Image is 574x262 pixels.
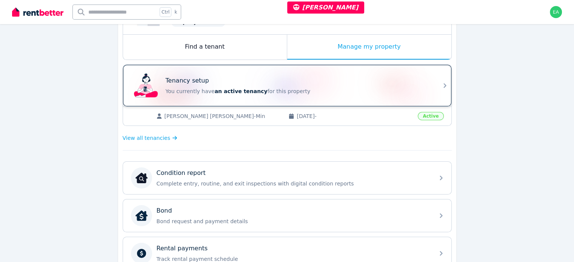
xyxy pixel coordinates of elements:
a: Condition reportCondition reportComplete entry, routine, and exit inspections with digital condit... [123,162,451,194]
span: Ctrl [160,7,171,17]
img: Bond [135,210,148,222]
a: BondBondBond request and payment details [123,199,451,232]
p: Bond request and payment details [157,218,430,225]
span: [PERSON_NAME] [PERSON_NAME]-Min [165,112,281,120]
span: View all tenancies [123,134,170,142]
span: Active [418,112,443,120]
p: Condition report [157,169,206,178]
p: Bond [157,206,172,215]
img: earl@rentbetter.com.au [550,6,562,18]
a: View all tenancies [123,134,177,142]
span: [PERSON_NAME] [293,4,359,11]
img: RentBetter [12,6,63,18]
p: Rental payments [157,244,208,253]
div: Find a tenant [123,35,287,60]
span: [DATE] - [297,112,413,120]
a: Tenancy setupTenancy setupYou currently havean active tenancyfor this property [123,65,451,106]
p: Tenancy setup [166,76,209,85]
span: k [174,9,177,15]
p: Complete entry, routine, and exit inspections with digital condition reports [157,180,430,187]
p: You currently have for this property [166,87,430,95]
div: Manage my property [287,35,451,60]
img: Tenancy setup [134,74,158,98]
img: Condition report [135,172,148,184]
span: an active tenancy [215,88,268,94]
